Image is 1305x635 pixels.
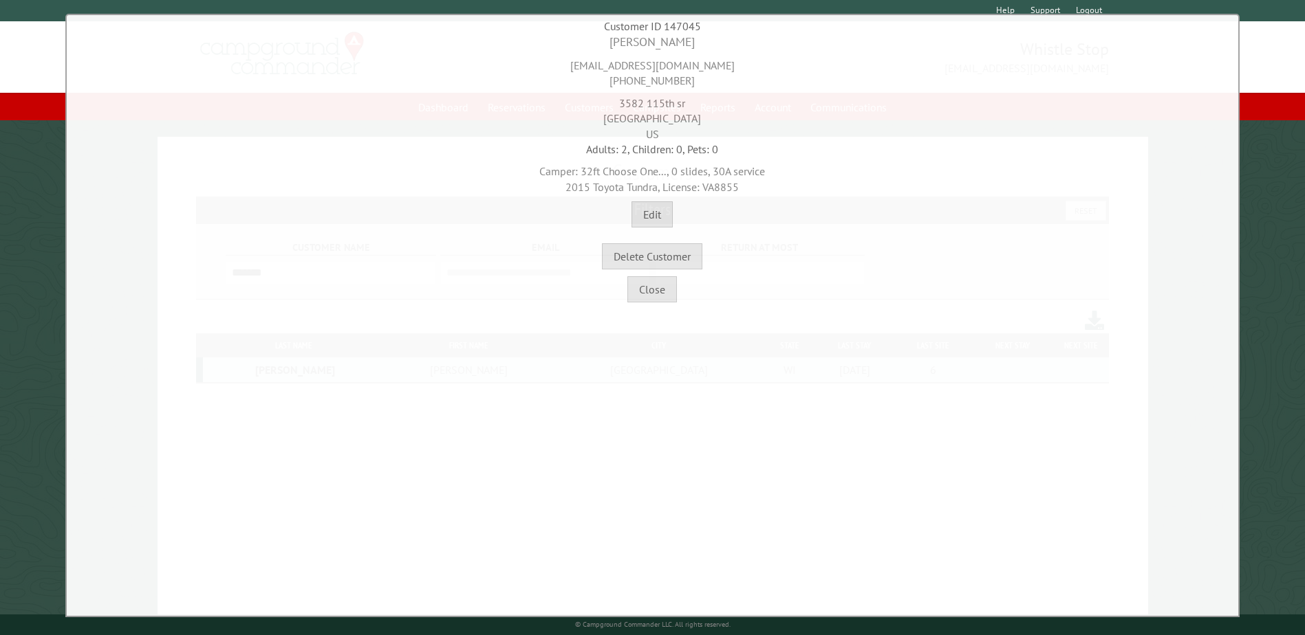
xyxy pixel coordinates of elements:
button: Close [627,276,677,302]
div: [EMAIL_ADDRESS][DOMAIN_NAME] [PHONE_NUMBER] [70,51,1235,89]
button: Delete Customer [602,243,702,269]
small: © Campground Commander LLC. All rights reserved. [575,620,731,629]
div: Customer ID 147045 [70,19,1235,34]
div: 3582 115th sr [GEOGRAPHIC_DATA] US [70,89,1235,142]
div: Adults: 2, Children: 0, Pets: 0 [70,142,1235,157]
span: 2015 Toyota Tundra, License: VA8855 [565,180,739,194]
div: [PERSON_NAME] [70,34,1235,51]
button: Edit [632,201,673,227]
div: Camper: 32ft Choose One..., 0 slides, 30A service [70,157,1235,194]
